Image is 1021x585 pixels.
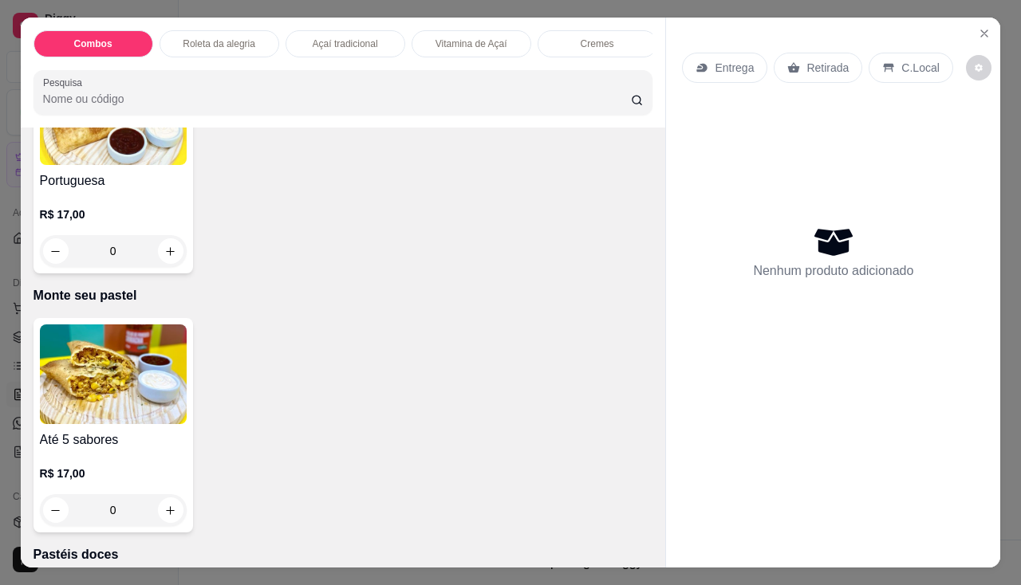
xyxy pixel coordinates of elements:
[74,37,112,50] p: Combos
[901,60,939,76] p: C.Local
[966,55,991,80] button: decrease-product-quantity
[753,261,913,281] p: Nenhum produto adicionado
[40,206,187,222] p: R$ 17,00
[715,60,754,76] p: Entrega
[40,465,187,481] p: R$ 17,00
[806,60,849,76] p: Retirada
[581,37,614,50] p: Cremes
[40,324,187,424] img: product-image
[40,171,187,190] h4: Portuguesa
[40,430,187,450] h4: Até 5 sabores
[972,21,997,46] button: Close
[43,91,631,107] input: Pesquisa
[34,545,653,564] p: Pastéis doces
[34,286,653,305] p: Monte seu pastel
[183,37,255,50] p: Roleta da alegria
[43,76,88,89] label: Pesquisa
[436,37,507,50] p: Vitamina de Açaí
[313,37,378,50] p: Açaí tradicional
